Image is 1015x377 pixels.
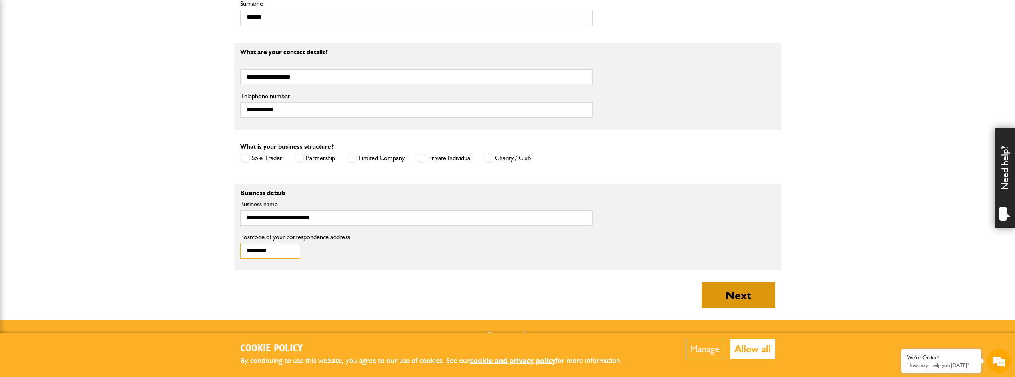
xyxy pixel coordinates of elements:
p: Business details [240,190,593,196]
div: We're Online! [907,354,975,361]
label: Sole Trader [240,153,282,163]
label: Limited Company [347,153,405,163]
input: Enter your last name [10,74,146,91]
a: cookie and privacy policy [470,356,556,365]
label: Business name [240,201,593,207]
label: What is your business structure? [240,144,334,150]
p: By continuing to use this website, you agree to our use of cookies. See our for more information. [240,355,635,367]
button: Next [702,282,775,308]
label: Surname [240,0,593,7]
button: Manage [686,339,724,359]
input: Enter your phone number [10,121,146,138]
label: Partnership [294,153,335,163]
label: Telephone number [240,93,593,99]
h2: Cookie Policy [240,343,635,355]
input: Enter your email address [10,97,146,115]
div: Minimize live chat window [131,4,150,23]
div: Chat with us now [42,45,134,55]
p: What are your contact details? [240,49,593,55]
div: Need help? [995,128,1015,228]
label: Postcode of your correspondence address [240,234,362,240]
em: Start Chat [109,246,145,257]
label: Charity / Club [483,153,531,163]
textarea: Type your message and hit 'Enter' [10,144,146,239]
p: How may I help you today? [907,362,975,368]
img: Twitter [481,332,493,342]
label: Private Individual [417,153,471,163]
a: LinkedIn [523,332,534,342]
button: Allow all [730,339,775,359]
img: Linked In [523,332,534,342]
img: d_20077148190_company_1631870298795_20077148190 [14,44,34,55]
